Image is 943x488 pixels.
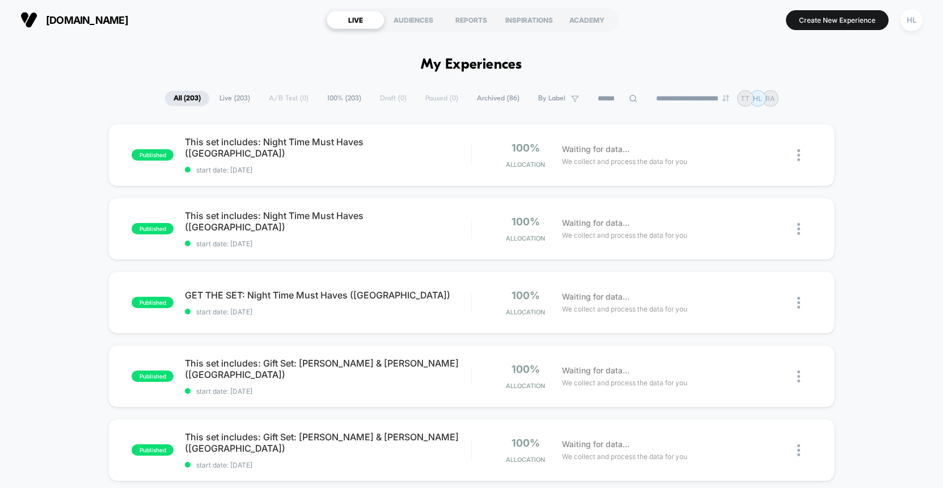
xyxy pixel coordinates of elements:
span: By Label [538,94,565,103]
span: 100% [511,363,540,375]
span: published [132,223,174,234]
div: ACADEMY [558,11,616,29]
img: close [797,371,800,382]
span: [DOMAIN_NAME] [46,14,128,26]
span: This set includes: Night Time Must Haves ([GEOGRAPHIC_DATA]) [185,210,471,233]
span: We collect and process the data for you [562,451,687,462]
span: published [132,371,174,382]
button: Create New Experience [786,10,889,30]
div: HL [900,9,923,31]
span: Allocation [506,308,545,316]
span: Archived ( 86 ) [468,91,528,106]
span: start date: [DATE] [185,166,471,174]
p: HL [753,94,762,103]
span: published [132,149,174,161]
span: Allocation [506,456,545,464]
p: TT [741,94,750,103]
span: Live ( 203 ) [211,91,259,106]
img: end [722,95,729,102]
span: GET THE SET: Night Time Must Haves ([GEOGRAPHIC_DATA]) [185,289,471,301]
span: 100% [511,142,540,154]
span: We collect and process the data for you [562,304,687,314]
div: LIVE [327,11,384,29]
span: published [132,444,174,456]
span: Waiting for data... [562,217,629,229]
img: close [797,444,800,456]
button: HL [897,9,926,32]
span: start date: [DATE] [185,387,471,396]
span: 100% [511,216,540,228]
span: 100% [511,437,540,449]
div: INSPIRATIONS [500,11,558,29]
span: Allocation [506,382,545,390]
span: This set includes: Gift Set: [PERSON_NAME] & [PERSON_NAME] ([GEOGRAPHIC_DATA]) [185,357,471,380]
span: Waiting for data... [562,438,629,451]
span: Allocation [506,234,545,242]
div: AUDIENCES [384,11,442,29]
span: 100% ( 203 ) [319,91,370,106]
span: Waiting for data... [562,143,629,155]
span: start date: [DATE] [185,308,471,316]
span: published [132,297,174,308]
img: close [797,149,800,161]
div: REPORTS [442,11,500,29]
img: close [797,297,800,309]
span: start date: [DATE] [185,239,471,248]
span: Waiting for data... [562,364,629,377]
span: 100% [511,289,540,301]
span: We collect and process the data for you [562,156,687,167]
span: Waiting for data... [562,291,629,303]
span: We collect and process the data for you [562,377,687,388]
span: Allocation [506,161,545,169]
p: RA [766,94,775,103]
span: This set includes: Night Time Must Haves ([GEOGRAPHIC_DATA]) [185,136,471,159]
span: All ( 203 ) [165,91,209,106]
img: Visually logo [20,11,37,28]
span: start date: [DATE] [185,461,471,469]
h1: My Experiences [421,57,522,73]
button: [DOMAIN_NAME] [17,11,132,29]
span: This set includes: Gift Set: [PERSON_NAME] & [PERSON_NAME] ([GEOGRAPHIC_DATA]) [185,431,471,454]
img: close [797,223,800,235]
span: We collect and process the data for you [562,230,687,241]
